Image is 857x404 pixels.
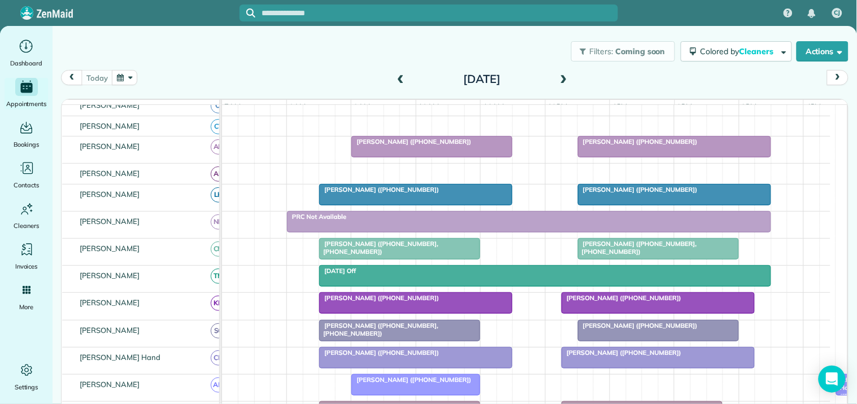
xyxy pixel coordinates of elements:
span: CT [211,119,226,134]
a: Settings [5,361,48,393]
span: 7am [222,102,243,111]
span: AH [211,139,226,155]
span: AR [211,166,226,182]
span: [PERSON_NAME] ([PHONE_NUMBER]) [577,322,698,330]
span: Cleaners [14,220,39,231]
span: [PERSON_NAME] [77,326,142,335]
span: [PERSON_NAME] ([PHONE_NUMBER], [PHONE_NUMBER]) [319,322,438,337]
span: [PERSON_NAME] [77,190,142,199]
span: Colored by [701,46,777,56]
span: AM [211,377,226,393]
button: Colored byCleaners [681,41,792,62]
h2: [DATE] [411,73,553,85]
span: [PERSON_NAME] [77,169,142,178]
span: LH [211,187,226,203]
span: KD [211,296,226,311]
span: [PERSON_NAME] [77,142,142,151]
span: 1pm [610,102,630,111]
span: [PERSON_NAME] [77,100,142,109]
span: [PERSON_NAME] [77,380,142,389]
span: [DATE] Off [319,267,356,275]
span: TM [211,269,226,284]
div: Notifications [800,1,824,26]
span: Coming soon [615,46,666,56]
button: prev [61,70,82,85]
span: [PERSON_NAME] [77,298,142,307]
span: [PERSON_NAME] ([PHONE_NUMBER]) [351,376,472,384]
span: [PERSON_NAME] ([PHONE_NUMBER]) [577,138,698,146]
a: Invoices [5,240,48,272]
span: [PERSON_NAME] ([PHONE_NUMBER]) [319,349,440,357]
span: 11am [481,102,506,111]
span: Appointments [6,98,47,109]
a: Cleaners [5,200,48,231]
span: [PERSON_NAME] Hand [77,353,163,362]
span: CJ [834,8,841,17]
span: [PERSON_NAME] ([PHONE_NUMBER]) [319,294,440,302]
span: 9am [351,102,372,111]
span: CM [211,241,226,257]
span: [PERSON_NAME] [77,244,142,253]
span: [PERSON_NAME] ([PHONE_NUMBER]) [351,138,472,146]
span: Bookings [14,139,40,150]
span: 10am [416,102,442,111]
div: Open Intercom Messenger [819,366,846,393]
span: Dashboard [10,58,42,69]
span: [PERSON_NAME] [77,217,142,226]
button: today [81,70,112,85]
span: ND [211,214,226,230]
span: Settings [15,381,38,393]
span: Filters: [590,46,614,56]
span: [PERSON_NAME] [77,271,142,280]
span: [PERSON_NAME] ([PHONE_NUMBER]) [319,186,440,194]
a: Dashboard [5,37,48,69]
span: [PERSON_NAME] [77,121,142,130]
span: [PERSON_NAME] ([PHONE_NUMBER]) [577,186,698,194]
span: 3pm [739,102,759,111]
a: Appointments [5,78,48,109]
span: Cleaners [739,46,776,56]
span: [PERSON_NAME] ([PHONE_NUMBER], [PHONE_NUMBER]) [577,240,697,256]
svg: Focus search [246,8,255,17]
span: 12pm [546,102,570,111]
span: [PERSON_NAME] ([PHONE_NUMBER], [PHONE_NUMBER]) [319,240,438,256]
button: next [827,70,849,85]
span: 4pm [804,102,824,111]
span: 8am [287,102,308,111]
span: Contacts [14,179,39,191]
button: Actions [797,41,849,62]
span: SC [211,323,226,339]
span: CH [211,350,226,366]
span: Invoices [15,261,38,272]
span: [PERSON_NAME] ([PHONE_NUMBER]) [561,349,682,357]
span: 2pm [675,102,695,111]
button: Focus search [240,8,255,17]
span: [PERSON_NAME] ([PHONE_NUMBER]) [561,294,682,302]
span: PRC Not Available [286,213,347,221]
span: CJ [211,98,226,113]
span: More [19,301,33,313]
a: Bookings [5,118,48,150]
a: Contacts [5,159,48,191]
